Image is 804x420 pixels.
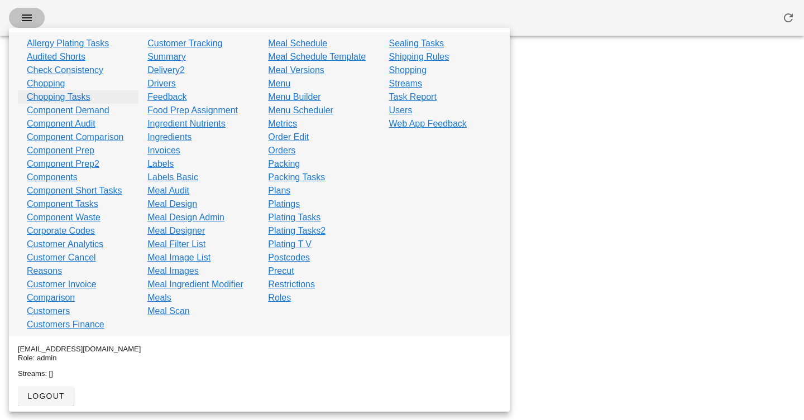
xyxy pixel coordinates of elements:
[147,90,186,104] a: Feedback
[268,224,326,238] a: Plating Tasks2
[147,131,192,144] a: Ingredients
[268,144,295,157] a: Orders
[27,64,103,77] a: Check Consistency
[18,386,74,406] button: logout
[27,278,130,305] a: Customer Invoice Comparison
[389,37,444,50] a: Sealing Tasks
[147,305,190,318] a: Meal Scan
[389,77,423,90] a: Streams
[389,64,427,77] a: Shopping
[268,131,309,144] a: Order Edit
[268,197,300,211] a: Platings
[147,144,180,157] a: Invoices
[268,211,320,224] a: Plating Tasks
[27,392,65,400] span: logout
[147,238,205,251] a: Meal Filter List
[147,117,226,131] a: Ingredient Nutrients
[27,157,99,171] a: Component Prep2
[268,90,320,104] a: Menu Builder
[147,171,198,184] a: Labels Basic
[27,144,94,157] a: Component Prep
[147,184,189,197] a: Meal Audit
[18,369,501,378] div: Streams: []
[268,238,312,251] a: Plating T V
[389,90,437,104] a: Task Report
[147,64,185,77] a: Delivery2
[27,197,98,211] a: Component Tasks
[268,278,315,291] a: Restrictions
[27,90,90,104] a: Chopping Tasks
[27,251,130,278] a: Customer Cancel Reasons
[147,278,243,291] a: Meal Ingredient Modifier
[268,264,294,278] a: Precut
[27,77,65,90] a: Chopping
[27,50,85,64] a: Audited Shorts
[268,117,297,131] a: Metrics
[389,50,449,64] a: Shipping Rules
[389,117,467,131] a: Web App Feedback
[268,37,327,50] a: Meal Schedule
[18,345,501,354] div: [EMAIL_ADDRESS][DOMAIN_NAME]
[268,157,300,171] a: Packing
[389,104,413,117] a: Users
[27,171,78,184] a: Components
[147,211,224,224] a: Meal Design Admin
[27,117,95,131] a: Component Audit
[268,64,324,77] a: Meal Versions
[147,104,238,117] a: Food Prep Assignment
[147,251,210,264] a: Meal Image List
[27,318,104,331] a: Customers Finance
[268,77,290,90] a: Menu
[147,37,250,64] a: Customer Tracking Summary
[27,131,123,144] a: Component Comparison
[147,157,174,171] a: Labels
[147,197,197,211] a: Meal Design
[27,37,109,50] a: Allergy Plating Tasks
[27,211,100,224] a: Component Waste
[268,171,325,184] a: Packing Tasks
[27,184,122,197] a: Component Short Tasks
[268,184,290,197] a: Plans
[27,305,70,318] a: Customers
[268,50,366,64] a: Meal Schedule Template
[268,251,310,264] a: Postcodes
[27,104,109,117] a: Component Demand
[147,264,199,278] a: Meal Images
[147,291,171,305] a: Meals
[268,291,291,305] a: Roles
[27,238,103,251] a: Customer Analytics
[18,354,501,363] div: Role: admin
[147,77,176,90] a: Drivers
[268,104,333,117] a: Menu Scheduler
[147,224,205,238] a: Meal Designer
[27,224,95,238] a: Corporate Codes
